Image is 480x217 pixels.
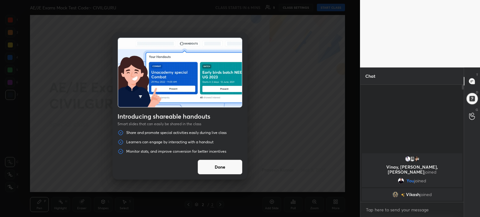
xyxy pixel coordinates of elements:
[126,149,226,154] p: Monitor stats, and improve conversion for better incentives
[360,152,464,202] div: grid
[407,178,414,183] span: You
[401,193,405,197] img: no-rating-badge.077c3623.svg
[476,107,478,112] p: G
[117,113,242,120] h4: Introducing shareable handouts
[126,130,227,135] p: Share and promote special activities easily during live class
[405,156,411,162] img: 3
[413,156,420,162] img: 2ef7100634154f5f91ac6997f8f0bb2a.jpg
[409,156,415,162] img: ef7194450c9840c4b71ec58d15251f87.jpg
[366,165,458,175] p: Vinay, [PERSON_NAME], [PERSON_NAME]
[398,178,404,184] img: d58f76cd00a64faea5a345cb3a881824.jpg
[414,178,426,183] span: joined
[476,90,478,95] p: D
[126,140,213,145] p: Learners can engage by interacting with a handout
[118,38,242,107] img: intro_batch_card.png
[392,191,398,198] img: e7f46748b9de4f88abe8c057346c3ca3.jpg
[197,160,242,175] button: Done
[360,68,380,84] p: Chat
[406,192,420,197] span: Vikash
[420,192,432,197] span: joined
[424,169,437,175] span: joined
[476,72,478,77] p: T
[117,121,242,126] p: Smart slides that can easily be shared in the class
